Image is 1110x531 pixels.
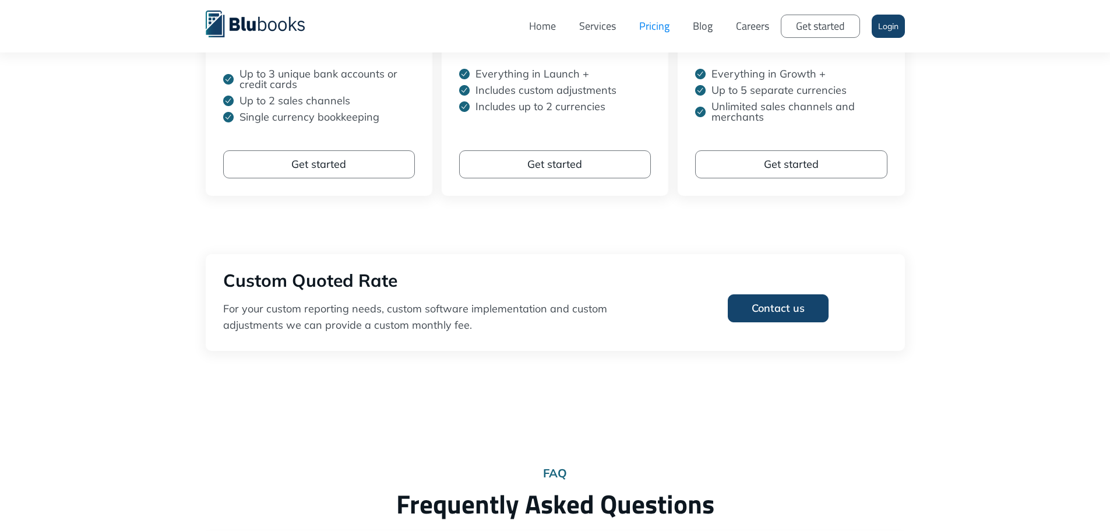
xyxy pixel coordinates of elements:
[628,9,681,44] a: Pricing
[711,85,847,96] p: Up to 5 separate currencies
[872,15,905,38] a: Login
[517,9,568,44] a: Home
[206,467,905,479] div: FAQ
[681,9,724,44] a: Blog
[459,150,651,178] a: Get started
[568,9,628,44] a: Services
[728,294,829,322] a: Contact us
[206,488,905,520] h2: Frequently Asked Questions
[223,150,415,178] a: Get started
[711,101,887,122] p: Unlimited sales channels and merchants
[711,69,826,79] p: Everything in Growth +
[781,15,860,38] a: Get started
[239,112,379,122] p: Single currency bookkeeping
[695,150,887,178] a: Get started
[239,96,350,106] p: Up to 2 sales channels
[239,69,415,90] p: Up to 3 unique bank accounts or credit cards
[724,9,781,44] a: Careers
[475,85,616,96] p: Includes custom adjustments
[475,69,589,79] p: Everything in Launch +
[223,272,660,289] div: Custom Quoted Rate
[223,301,660,333] p: For your custom reporting needs, custom software implementation and custom adjustments we can pro...
[206,9,322,37] a: home
[475,101,605,112] p: Includes up to 2 currencies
